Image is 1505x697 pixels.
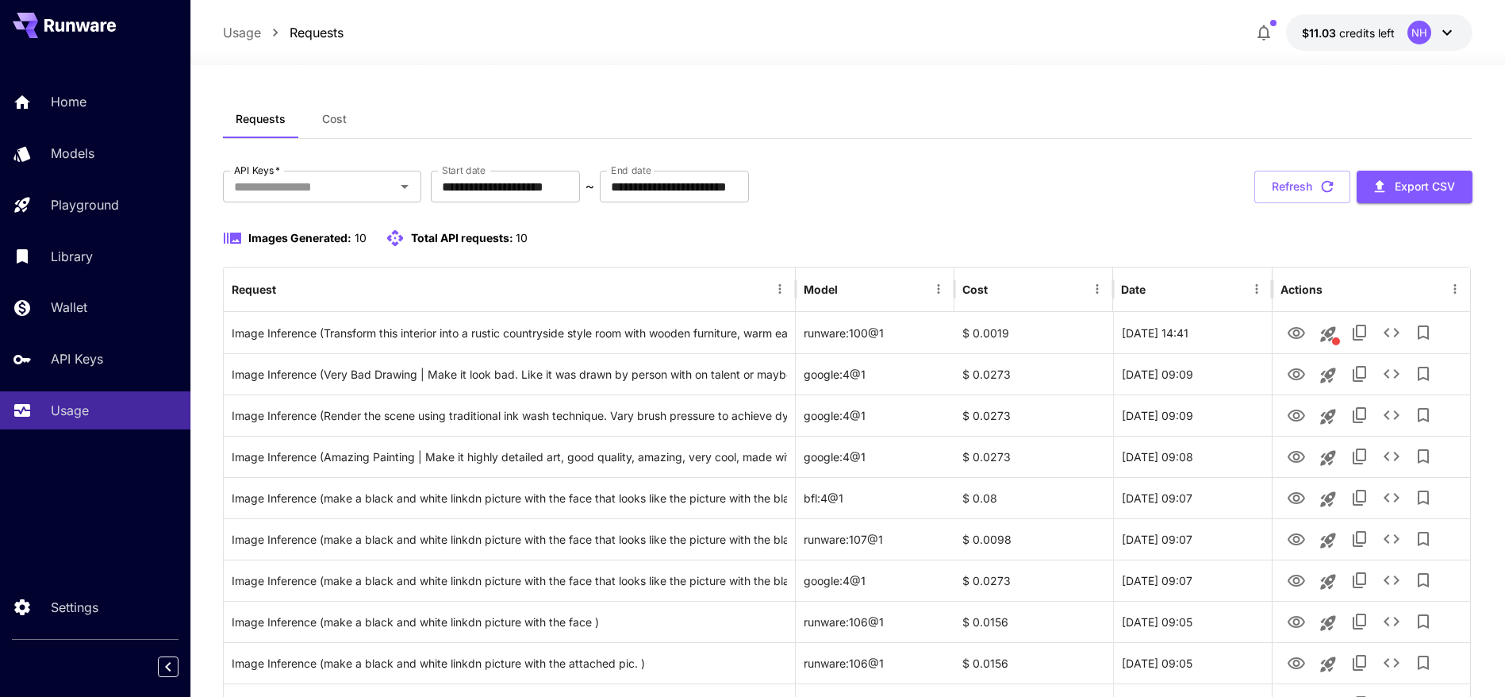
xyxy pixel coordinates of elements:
nav: breadcrumb [223,23,344,42]
button: See details [1376,441,1407,472]
button: Copy TaskUUID [1344,523,1376,555]
button: Copy TaskUUID [1344,647,1376,679]
button: Menu [1246,278,1268,300]
button: Sort [278,278,300,300]
button: See details [1376,482,1407,514]
div: Cost [962,283,988,296]
button: Export CSV [1357,171,1472,203]
div: 28 Aug, 2025 09:09 [1113,353,1272,395]
button: View Image [1280,564,1312,596]
div: 28 Aug, 2025 09:07 [1113,477,1272,518]
div: Actions [1280,283,1323,296]
button: Launch in playground [1312,360,1344,391]
div: $ 0.0098 [954,518,1113,560]
button: View Image [1280,440,1312,472]
span: 10 [355,231,367,245]
button: View Image [1280,646,1312,679]
span: Requests [236,112,286,126]
span: $11.03 [1302,26,1339,40]
div: google:4@1 [796,395,954,436]
button: Add to library [1407,647,1439,679]
div: NH [1407,21,1431,44]
button: Copy TaskUUID [1344,606,1376,637]
p: Models [51,144,94,163]
div: Collapse sidebar [170,653,190,681]
button: Refresh [1254,171,1350,203]
p: Library [51,247,93,266]
button: Add to library [1407,317,1439,348]
a: Requests [290,23,344,42]
div: Click to copy prompt [232,395,787,436]
button: See details [1376,399,1407,431]
button: Launch in playground [1312,483,1344,515]
span: Total API requests: [411,231,513,245]
div: runware:106@1 [796,601,954,642]
button: Sort [989,278,1012,300]
button: Menu [1086,278,1108,300]
div: runware:106@1 [796,642,954,684]
div: 28 Aug, 2025 09:07 [1113,560,1272,601]
div: google:4@1 [796,560,954,601]
div: Click to copy prompt [232,354,787,395]
span: Images Generated: [248,231,351,245]
button: Copy TaskUUID [1344,399,1376,431]
button: View Image [1280,481,1312,514]
button: See details [1376,647,1407,679]
button: Add to library [1407,523,1439,555]
p: API Keys [51,349,103,368]
button: Add to library [1407,606,1439,637]
p: Playground [51,195,119,214]
button: Add to library [1407,441,1439,472]
div: 28 Aug, 2025 09:08 [1113,436,1272,477]
div: $ 0.0156 [954,642,1113,684]
button: See details [1376,317,1407,348]
button: Open [394,175,416,198]
button: Add to library [1407,399,1439,431]
div: bfl:4@1 [796,477,954,518]
div: google:4@1 [796,353,954,395]
button: Menu [1444,278,1466,300]
div: 28 Aug, 2025 09:05 [1113,642,1272,684]
div: Click to copy prompt [232,560,787,601]
div: $ 0.0156 [954,601,1113,642]
div: runware:107@1 [796,518,954,560]
p: Wallet [51,298,87,317]
button: $11.03172NH [1286,14,1472,51]
button: Launch in playground [1312,649,1344,680]
button: Launch in playground [1312,401,1344,433]
div: Click to copy prompt [232,602,787,642]
div: 28 Aug, 2025 09:05 [1113,601,1272,642]
button: Launch in playground [1312,607,1344,639]
button: Menu [927,278,950,300]
div: Click to copy prompt [232,437,787,477]
button: This request includes a reference image. Clicking this will load all other parameters, but for pr... [1312,318,1344,350]
div: Click to copy prompt [232,478,787,518]
p: Home [51,92,86,111]
div: Request [232,283,276,296]
button: View Image [1280,522,1312,555]
button: Add to library [1407,482,1439,514]
button: View Image [1280,399,1312,431]
button: Launch in playground [1312,525,1344,556]
div: Date [1121,283,1146,296]
button: Sort [839,278,862,300]
div: $ 0.0273 [954,560,1113,601]
p: ~ [585,177,594,196]
label: Start date [442,164,486,177]
div: 01 Sep, 2025 14:41 [1113,312,1272,353]
div: google:4@1 [796,436,954,477]
button: Copy TaskUUID [1344,441,1376,472]
p: Settings [51,598,98,617]
div: Model [804,283,838,296]
a: Usage [223,23,261,42]
button: See details [1376,564,1407,596]
div: $ 0.0273 [954,436,1113,477]
button: See details [1376,523,1407,555]
p: Usage [51,401,89,420]
label: API Keys [234,164,280,177]
button: Menu [769,278,791,300]
button: Launch in playground [1312,442,1344,474]
div: $11.03172 [1302,25,1395,41]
